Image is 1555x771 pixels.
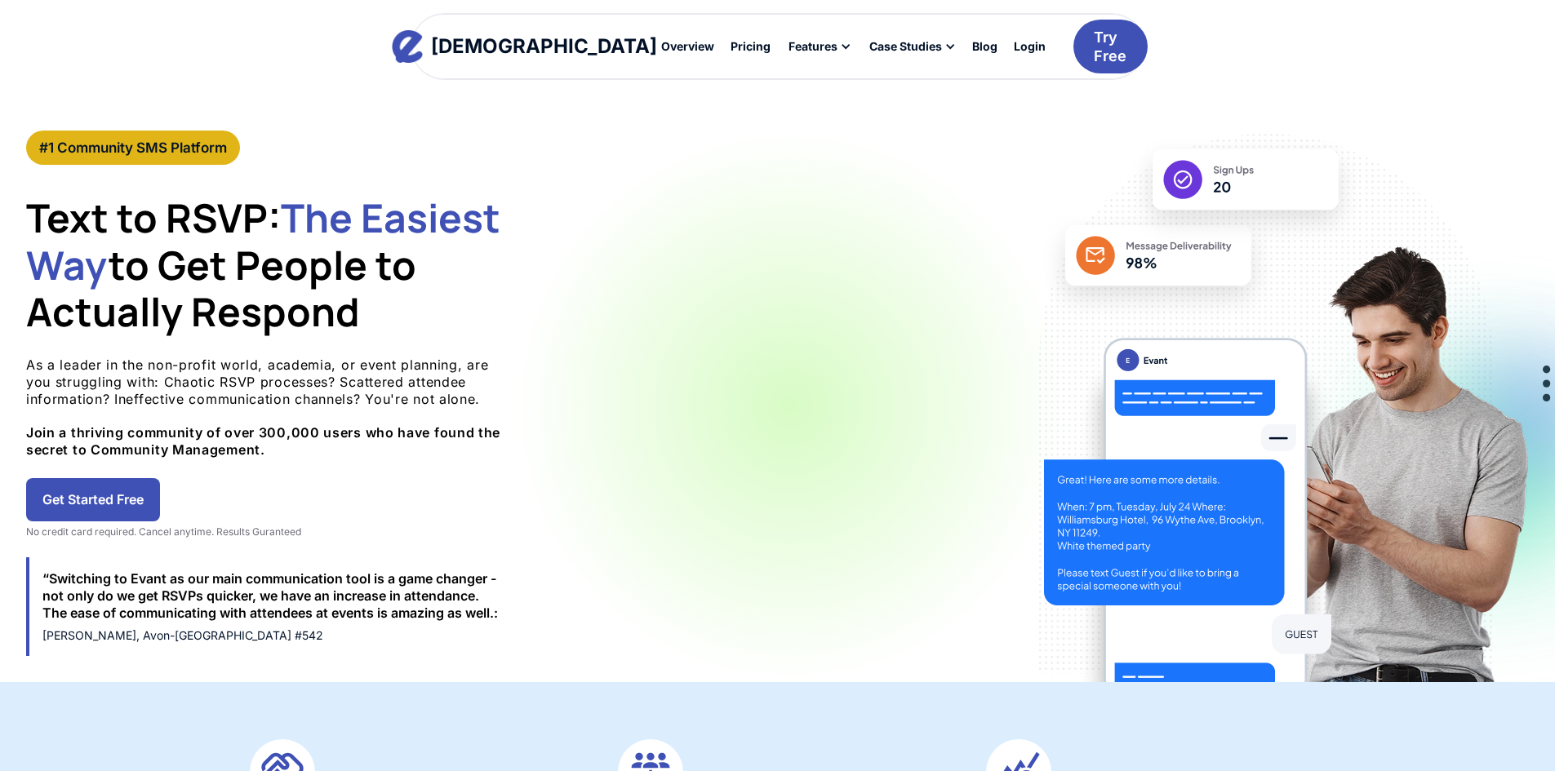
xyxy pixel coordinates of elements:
[431,37,657,56] div: [DEMOGRAPHIC_DATA]
[26,131,240,165] a: #1 Community SMS Platform
[964,33,1006,60] a: Blog
[42,570,503,621] div: “Switching to Evant as our main communication tool is a game changer - not only do we get RSVPs q...
[1006,33,1054,60] a: Login
[779,33,860,60] div: Features
[1073,20,1148,74] a: Try Free
[731,41,771,52] div: Pricing
[26,194,516,335] h1: Text to RSVP: to Get People to Actually Respond
[869,41,942,52] div: Case Studies
[26,478,160,521] a: Get Started Free
[407,30,642,63] a: home
[860,33,964,60] div: Case Studies
[1014,41,1046,52] div: Login
[26,357,516,459] p: As a leader in the non-profit world, academia, or event planning, are you struggling with: Chaoti...
[972,41,997,52] div: Blog
[653,33,722,60] a: Overview
[26,424,500,458] strong: Join a thriving community of over 300,000 users who have found the secret to Community Management.
[26,525,516,538] div: No credit card required. Cancel anytime. Results Guranteed
[661,41,714,52] div: Overview
[789,41,837,52] div: Features
[26,191,500,291] span: The Easiest Way
[722,33,779,60] a: Pricing
[1094,28,1126,66] div: Try Free
[39,139,227,157] div: #1 Community SMS Platform
[42,628,503,643] div: [PERSON_NAME], Avon-[GEOGRAPHIC_DATA] #542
